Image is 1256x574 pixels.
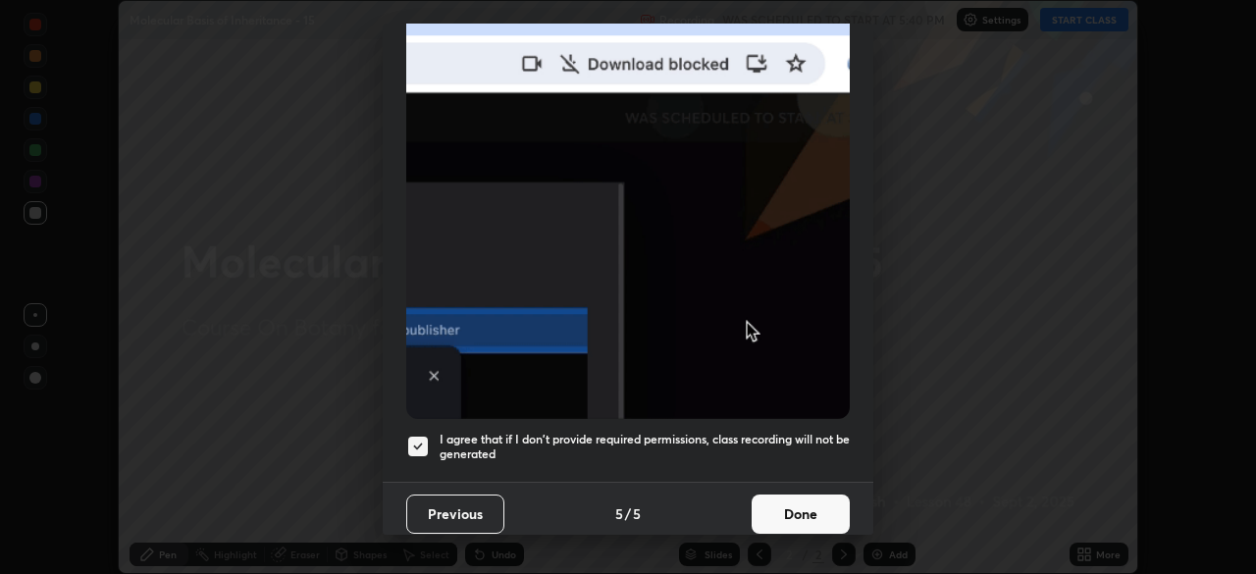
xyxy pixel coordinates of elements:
[625,503,631,524] h4: /
[633,503,641,524] h4: 5
[615,503,623,524] h4: 5
[752,495,850,534] button: Done
[406,495,504,534] button: Previous
[440,432,850,462] h5: I agree that if I don't provide required permissions, class recording will not be generated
